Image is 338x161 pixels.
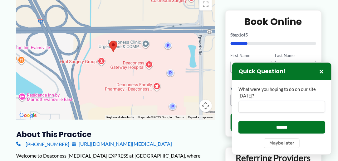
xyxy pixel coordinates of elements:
[318,68,325,75] button: Close
[238,86,325,99] label: What were you hoping to do on our site [DATE]?
[199,100,212,112] button: Map camera controls
[246,32,248,37] span: 5
[176,116,184,119] a: Terms (opens in new tab)
[18,111,38,120] img: Google
[18,111,38,120] a: Open this area in Google Maps (opens a new window)
[188,116,213,119] a: Report a map error
[239,32,242,37] span: 1
[72,139,172,149] a: [URL][DOMAIN_NAME][MEDICAL_DATA]
[107,115,134,120] button: Keyboard shortcuts
[16,139,69,149] a: [PHONE_NUMBER]
[138,116,172,119] span: Map data ©2025 Google
[264,138,300,148] button: Maybe later
[231,33,316,37] p: Step of
[231,53,272,59] label: First Name
[238,68,286,75] h3: Quick Question!
[275,53,316,59] label: Last Name
[231,16,316,28] h2: Book Online
[16,130,215,139] h3: About this practice
[231,85,316,92] label: Your Email Address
